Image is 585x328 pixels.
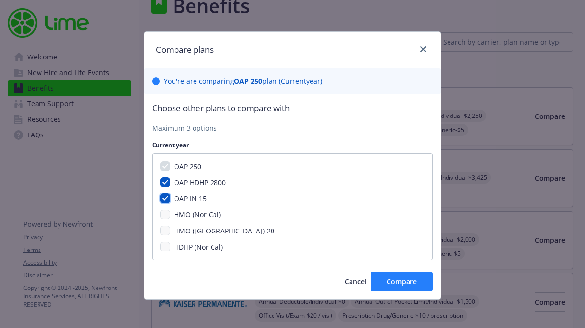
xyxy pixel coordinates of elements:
h1: Compare plans [156,43,214,56]
p: Choose other plans to compare with [152,102,433,115]
span: HMO (Nor Cal) [174,210,221,219]
span: HMO ([GEOGRAPHIC_DATA]) 20 [174,226,274,235]
p: You ' re are comparing plan ( Current year) [164,76,322,86]
span: HDHP (Nor Cal) [174,242,223,251]
a: close [417,43,429,55]
b: OAP 250 [234,77,262,86]
p: Maximum 3 options [152,123,433,133]
span: OAP HDHP 2800 [174,178,226,187]
p: Current year [152,141,433,149]
button: Compare [370,272,433,291]
span: Compare [387,277,417,286]
span: OAP IN 15 [174,194,207,203]
span: OAP 250 [174,162,201,171]
button: Cancel [345,272,367,291]
span: Cancel [345,277,367,286]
